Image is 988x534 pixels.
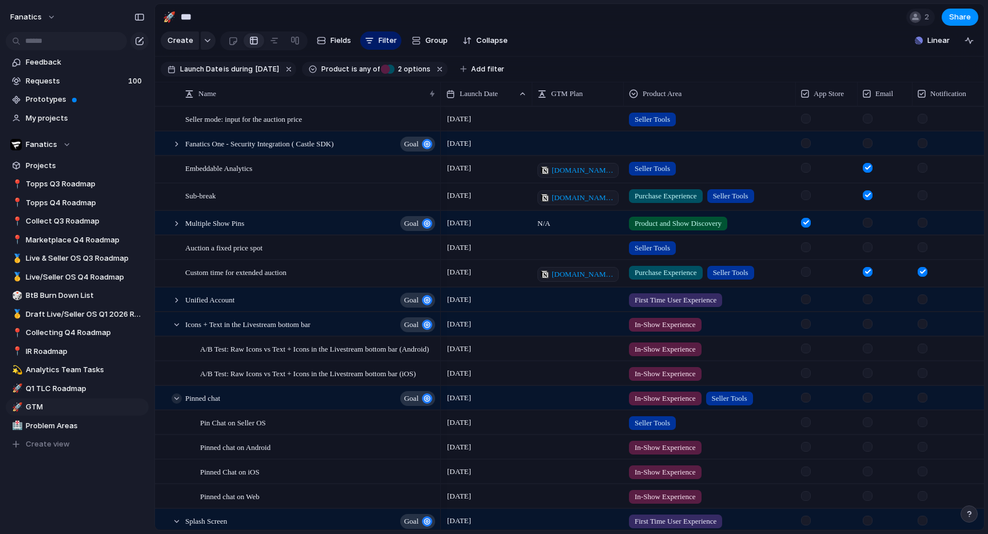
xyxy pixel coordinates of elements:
[12,233,20,246] div: 📍
[168,35,193,46] span: Create
[26,439,70,450] span: Create view
[425,35,448,46] span: Group
[26,197,145,209] span: Topps Q4 Roadmap
[537,163,619,178] a: [DOMAIN_NAME][URL]
[6,436,149,453] button: Create view
[10,401,22,413] button: 🚀
[12,419,20,432] div: 🏥
[6,232,149,249] a: 📍Marketplace Q4 Roadmap
[253,63,281,75] button: [DATE]
[444,161,474,175] span: [DATE]
[26,178,145,190] span: Topps Q3 Roadmap
[6,110,149,127] a: My projects
[256,64,279,74] span: [DATE]
[185,112,302,125] span: Seller mode: input for the auction price
[925,11,933,23] span: 2
[6,157,149,174] a: Projects
[875,88,893,99] span: Email
[185,189,216,202] span: Sub-break
[200,465,260,478] span: Pinned Chat on iOS
[185,317,310,330] span: Icons + Text in the Livestream bottom bar
[6,361,149,378] a: 💫Analytics Team Tasks
[222,63,254,75] button: isduring
[26,253,145,264] span: Live & Seller OS Q3 Roadmap
[552,165,615,176] span: [DOMAIN_NAME][URL]
[444,440,474,454] span: [DATE]
[6,324,149,341] a: 📍Collecting Q4 Roadmap
[185,161,252,174] span: Embeddable Analytics
[635,218,722,229] span: Product and Show Discovery
[128,75,144,87] span: 100
[12,289,20,302] div: 🎲
[6,306,149,323] a: 🥇Draft Live/Seller OS Q1 2026 Roadmap
[6,343,149,360] a: 📍IR Roadmap
[551,88,583,99] span: GTM Plan
[185,265,286,278] span: Custom time for extended auction
[10,11,42,23] span: fanatics
[444,416,474,429] span: [DATE]
[160,8,178,26] button: 🚀
[10,309,22,320] button: 🥇
[6,91,149,108] a: Prototypes
[814,88,844,99] span: App Store
[400,293,435,308] button: goal
[10,272,22,283] button: 🥇
[404,513,419,529] span: goal
[444,241,474,254] span: [DATE]
[26,160,145,172] span: Projects
[395,64,431,74] span: options
[460,88,498,99] span: Launch Date
[635,442,696,453] span: In-Show Experience
[200,440,270,453] span: Pinned chat on Android
[927,35,950,46] span: Linear
[10,197,22,209] button: 📍
[26,94,145,105] span: Prototypes
[635,190,697,202] span: Purchase Experience
[6,380,149,397] a: 🚀Q1 TLC Roadmap
[352,64,357,74] span: is
[180,64,222,74] span: Launch Date
[185,293,234,306] span: Unified Account
[552,192,615,204] span: [DOMAIN_NAME][URL]
[321,64,349,74] span: Product
[12,215,20,228] div: 📍
[200,416,266,429] span: Pin Chat on Seller OS
[635,242,670,254] span: Seller Tools
[10,383,22,394] button: 🚀
[444,465,474,479] span: [DATE]
[404,136,419,152] span: goal
[635,516,716,527] span: First Time User Experience
[643,88,682,99] span: Product Area
[471,64,504,74] span: Add filter
[200,342,429,355] span: A/B Test: Raw Icons vs Text + Icons in the Livestream bottom bar (Android)
[6,250,149,267] div: 🥇Live & Seller OS Q3 Roadmap
[26,420,145,432] span: Problem Areas
[185,241,262,254] span: Auction a fixed price spot
[406,31,453,50] button: Group
[635,319,696,330] span: In-Show Experience
[12,270,20,284] div: 🥇
[444,189,474,202] span: [DATE]
[537,190,619,205] a: [DOMAIN_NAME][URL]
[200,366,416,380] span: A/B Test: Raw Icons vs Text + Icons in the Livestream bottom bar (iOS)
[26,234,145,246] span: Marketplace Q4 Roadmap
[26,401,145,413] span: GTM
[404,317,419,333] span: goal
[453,61,511,77] button: Add filter
[26,383,145,394] span: Q1 TLC Roadmap
[26,290,145,301] span: BtB Burn Down List
[26,309,145,320] span: Draft Live/Seller OS Q1 2026 Roadmap
[635,368,696,380] span: In-Show Experience
[6,194,149,212] a: 📍Topps Q4 Roadmap
[713,267,748,278] span: Seller Tools
[400,317,435,332] button: goal
[635,294,716,306] span: First Time User Experience
[12,308,20,321] div: 🥇
[5,8,62,26] button: fanatics
[444,317,474,331] span: [DATE]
